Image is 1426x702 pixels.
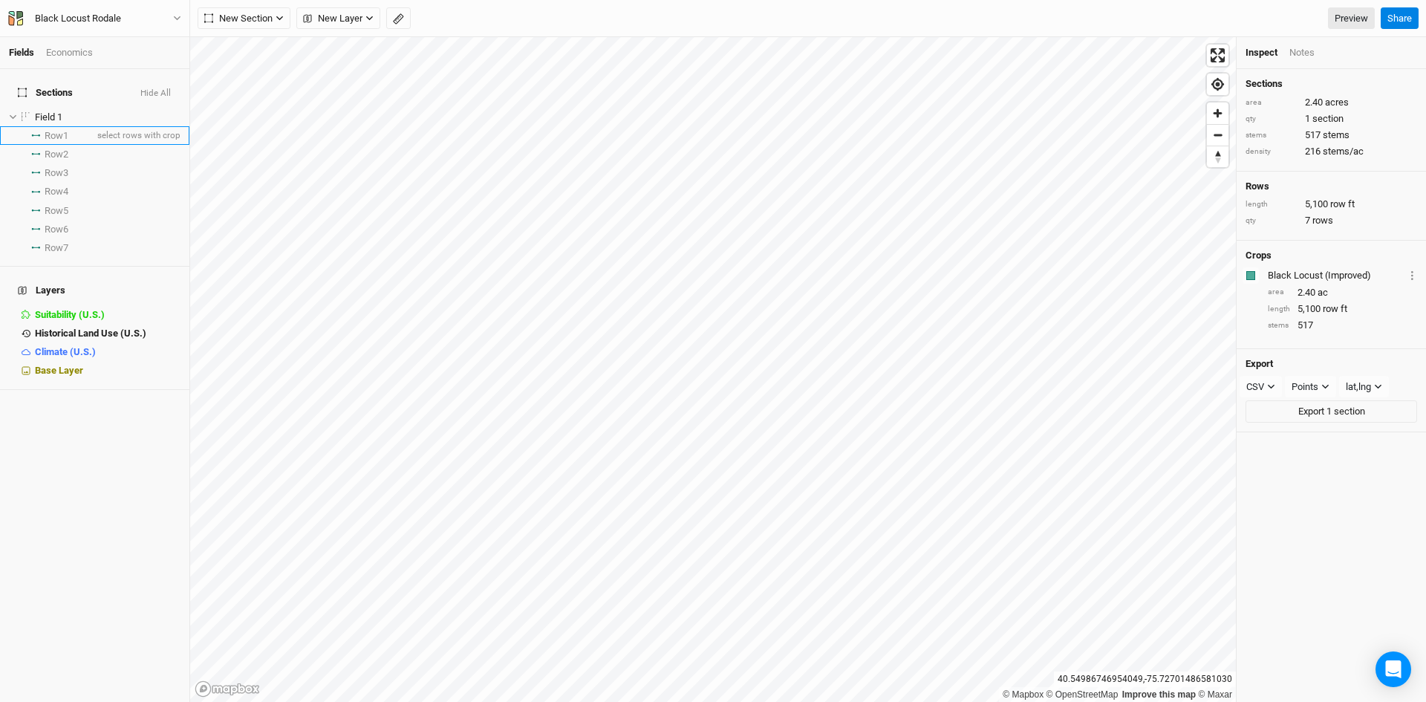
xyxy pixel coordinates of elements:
span: Row 5 [45,205,68,217]
a: OpenStreetMap [1046,689,1119,700]
span: select rows with crop [94,126,180,145]
span: Historical Land Use (U.S.) [35,328,146,339]
h4: Layers [9,276,180,305]
div: Black Locust (Improved) [1268,269,1404,282]
canvas: Map [190,37,1236,702]
div: 40.54986746954049 , -75.72701486581030 [1054,672,1236,687]
span: Row 1 [45,130,68,142]
div: Climate (U.S.) [35,346,180,358]
button: Enter fullscreen [1207,45,1228,66]
div: Notes [1289,46,1315,59]
span: Base Layer [35,365,83,376]
div: CSV [1246,380,1264,394]
div: Inspect [1246,46,1277,59]
div: 2.40 [1246,96,1417,109]
button: Share [1381,7,1419,30]
button: Crop Usage [1407,267,1417,284]
h4: Rows [1246,181,1417,192]
span: section [1312,112,1344,126]
div: Points [1292,380,1318,394]
span: New Layer [303,11,362,26]
span: Suitability (U.S.) [35,309,105,320]
h4: Export [1246,358,1417,370]
span: Field 1 [35,111,62,123]
span: Zoom out [1207,125,1228,146]
div: qty [1246,215,1298,227]
a: Fields [9,47,34,58]
a: Improve this map [1122,689,1196,700]
div: Open Intercom Messenger [1375,651,1411,687]
button: Shortcut: M [386,7,411,30]
div: Historical Land Use (U.S.) [35,328,180,339]
div: 1 [1246,112,1417,126]
div: area [1246,97,1298,108]
span: Row 6 [45,224,68,235]
div: Suitability (U.S.) [35,309,180,321]
button: CSV [1240,376,1282,398]
a: Maxar [1198,689,1232,700]
div: 5,100 [1268,302,1417,316]
button: lat,lng [1339,376,1389,398]
button: Find my location [1207,74,1228,95]
div: 216 [1246,145,1417,158]
div: density [1246,146,1298,157]
span: row ft [1323,302,1347,316]
span: row ft [1330,198,1355,211]
span: Row 2 [45,149,68,160]
span: Row 7 [45,242,68,254]
span: Sections [18,87,73,99]
div: Black Locust Rodale [35,11,121,26]
div: Base Layer [35,365,180,377]
span: stems [1323,129,1350,142]
div: length [1246,199,1298,210]
button: Zoom in [1207,103,1228,124]
div: length [1268,304,1290,315]
button: Export 1 section [1246,400,1417,423]
a: Mapbox [1003,689,1044,700]
button: Hide All [140,88,172,99]
span: acres [1325,96,1349,109]
button: New Layer [296,7,380,30]
button: New Section [198,7,290,30]
div: Field 1 [35,111,180,123]
button: Black Locust Rodale [7,10,182,27]
span: rows [1312,214,1333,227]
span: Climate (U.S.) [35,346,96,357]
div: 5,100 [1246,198,1417,211]
span: Row 4 [45,186,68,198]
div: area [1268,287,1290,298]
button: Points [1285,376,1336,398]
span: ac [1318,286,1328,299]
div: lat,lng [1346,380,1371,394]
div: 517 [1268,319,1417,332]
span: stems/ac [1323,145,1364,158]
div: 7 [1246,214,1417,227]
h4: Crops [1246,250,1272,261]
div: 517 [1246,129,1417,142]
div: qty [1246,114,1298,125]
div: 2.40 [1268,286,1417,299]
h4: Sections [1246,78,1417,90]
span: Row 3 [45,167,68,179]
button: Zoom out [1207,124,1228,146]
button: Reset bearing to north [1207,146,1228,167]
div: stems [1246,130,1298,141]
div: Economics [46,46,93,59]
a: Preview [1328,7,1375,30]
div: stems [1268,320,1290,331]
a: Mapbox logo [195,680,260,698]
span: New Section [204,11,273,26]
